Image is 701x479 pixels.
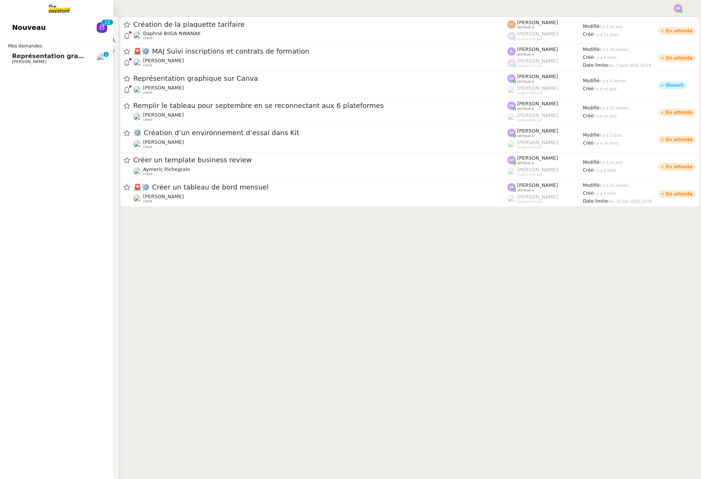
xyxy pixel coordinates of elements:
span: client [143,199,153,203]
span: il y a 2 mois [593,55,616,60]
span: il y a 2 mois [593,168,616,173]
img: users%2F1PNv5soDtMeKgnH5onPMHqwjzQn1%2Favatar%2Fd0f44614-3c2d-49b8-95e9-0356969fcfd1 [133,167,142,176]
span: attribué à [517,107,534,111]
app-user-label: suppervisé par [507,194,583,204]
span: suppervisé par [517,91,542,95]
img: svg [507,59,516,67]
app-user-detailed-label: client [133,194,507,203]
span: client [143,172,153,176]
span: Nouveau [12,22,46,33]
span: client [143,118,153,122]
span: il y a 11 jours [593,32,619,37]
div: En attente [666,29,693,33]
span: jeu. 7 août 2025 23:59 [608,63,651,68]
span: Représentation graphique sur Canva [133,75,507,82]
span: Créé [583,32,593,37]
span: lun. 30 juin 2025 23:59 [608,199,652,203]
img: svg [507,20,516,29]
span: Aymeric Pichegrain [143,166,190,172]
img: svg [507,183,516,191]
span: Créé [583,86,593,91]
span: Créé [583,55,593,60]
span: attribué à [517,188,534,193]
span: [PERSON_NAME] [143,194,184,199]
span: il y a 15 heures [599,183,629,188]
app-user-detailed-label: client [133,166,507,176]
app-user-label: attribué à [507,128,583,138]
app-user-detailed-label: client [133,31,507,40]
span: suppervisé par [517,173,542,177]
span: Créer un template business review [133,157,507,163]
span: il y a 2 jours [599,133,622,137]
span: [PERSON_NAME] [12,59,46,64]
div: En attente [666,137,693,142]
app-user-label: attribué à [507,155,583,165]
app-user-label: suppervisé par [507,31,583,41]
div: En attente [666,110,693,115]
span: il y a 15 heures [599,106,629,110]
span: Créé [583,168,593,173]
app-user-label: suppervisé par [507,58,583,68]
span: il y a 19 heures [599,48,629,52]
app-user-label: attribué à [507,74,583,83]
app-user-detailed-label: client [133,139,507,149]
img: users%2FW4OQjB9BRtYK2an7yusO0WsYLsD3%2Favatar%2F28027066-518b-424c-8476-65f2e549ac29 [133,140,142,148]
img: svg [507,47,516,55]
span: Représentation graphique sur Canva [12,52,137,60]
span: client [143,145,153,149]
span: suppervisé par [517,145,542,149]
nz-badge-sup: 10 [101,20,113,25]
span: attribué à [517,134,534,138]
span: [PERSON_NAME] [517,74,558,79]
span: [PERSON_NAME] [517,101,558,106]
span: suppervisé par [517,200,542,204]
span: il y a un jour [599,160,623,165]
img: users%2FPPrFYTsEAUgQy5cK5MCpqKbOX8K2%2Favatar%2FCapture%20d%E2%80%99e%CC%81cran%202023-06-05%20a%... [507,168,516,176]
span: [PERSON_NAME] [517,167,558,173]
span: Modifié [583,105,599,111]
span: [PERSON_NAME] [517,140,558,145]
span: il y a un jour [593,87,617,91]
img: svg [507,129,516,137]
span: attribué à [517,80,534,84]
span: Modifié [583,183,599,188]
span: [PERSON_NAME] [517,112,558,118]
span: Modifié [583,24,599,29]
span: ⚙️ MAJ Suivi inscriptions et contrats de formation [133,48,507,55]
span: [PERSON_NAME] [517,20,558,25]
span: ⚙️ Création d’un environnement d’essai dans Kit [133,129,507,136]
span: [PERSON_NAME] [517,85,558,91]
span: [PERSON_NAME] [517,58,558,64]
nz-badge-sup: 1 [103,52,109,57]
app-user-detailed-label: client [133,58,507,68]
span: Remplir le tableau pour septembre en se reconnectant aux 6 plateformes [133,102,507,109]
img: svg [674,4,682,12]
span: client [143,91,153,95]
span: [PERSON_NAME] [517,31,558,37]
span: Mes demandes [3,42,47,50]
div: En attente [666,192,693,196]
span: client [143,36,153,40]
span: Modifié [583,78,599,83]
span: [PERSON_NAME] [517,194,558,200]
span: client [143,63,153,68]
span: Création de la plaquette tarifaire [133,21,507,28]
span: il y a un mois [593,141,619,145]
app-user-detailed-label: client [133,112,507,122]
span: Daphné BIIGA NWANAK [143,31,200,36]
img: users%2FPPrFYTsEAUgQy5cK5MCpqKbOX8K2%2Favatar%2FCapture%20d%E2%80%99e%CC%81cran%202023-06-05%20a%... [507,140,516,149]
span: suppervisé par [517,64,542,68]
img: users%2F6gb6idyi0tfvKNN6zQQM24j9Qto2%2Favatar%2F4d99454d-80b1-4afc-9875-96eb8ae1710f [133,194,142,203]
span: attribué à [517,52,534,57]
img: users%2FPPrFYTsEAUgQy5cK5MCpqKbOX8K2%2Favatar%2FCapture%20d%E2%80%99e%CC%81cran%202023-06-05%20a%... [507,113,516,122]
app-user-label: attribué à [507,46,583,56]
span: [PERSON_NAME] [517,128,558,134]
div: En attente [666,56,693,60]
p: 0 [107,20,110,26]
span: il y a un jour [593,114,617,118]
img: svg [507,32,516,40]
img: svg [507,74,516,83]
img: svg [507,156,516,164]
span: 🚨 [133,183,142,191]
span: Date limite [583,199,608,204]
